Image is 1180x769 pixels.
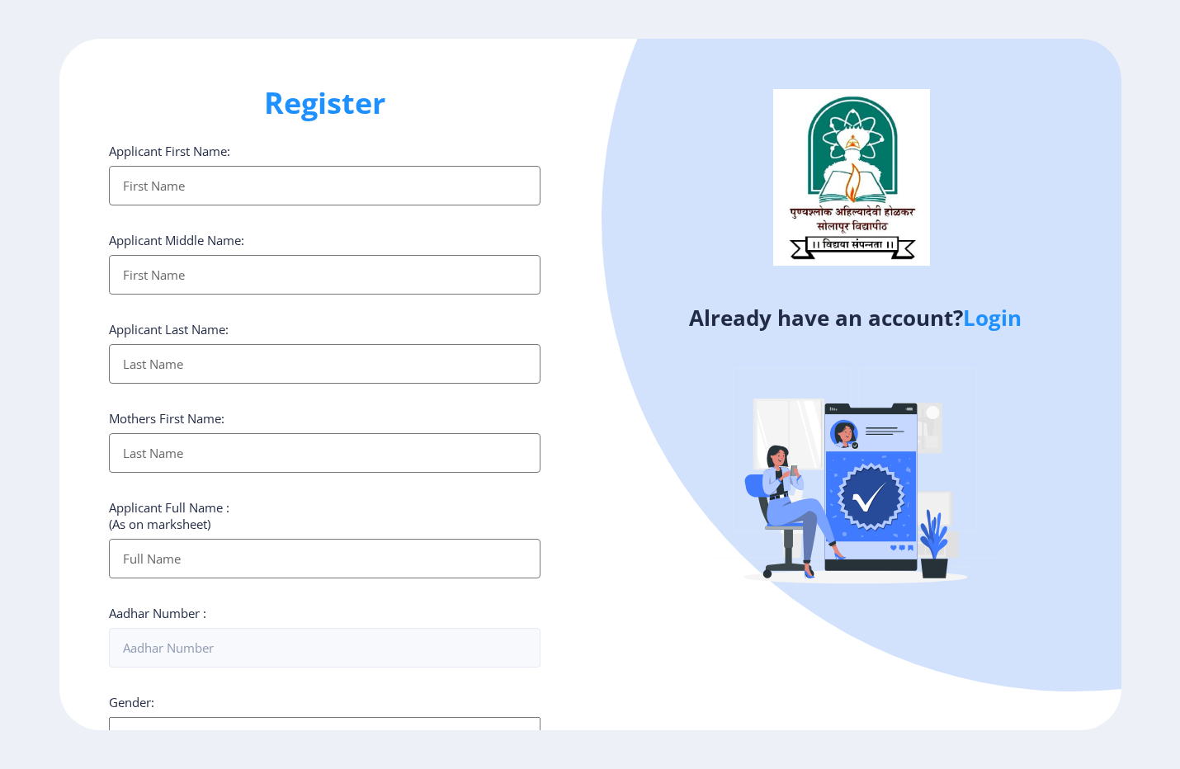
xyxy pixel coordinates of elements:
[109,255,541,295] input: First Name
[963,303,1022,333] a: Login
[109,83,541,123] h1: Register
[109,321,229,337] label: Applicant Last Name:
[773,89,930,266] img: logo
[109,410,224,427] label: Mothers First Name:
[109,499,229,532] label: Applicant Full Name : (As on marksheet)
[109,344,541,384] input: Last Name
[109,433,541,473] input: Last Name
[711,337,1000,625] img: Verified-rafiki.svg
[109,539,541,578] input: Full Name
[109,628,541,668] input: Aadhar Number
[109,232,244,248] label: Applicant Middle Name:
[109,166,541,205] input: First Name
[109,605,206,621] label: Aadhar Number :
[109,143,230,159] label: Applicant First Name:
[109,694,154,710] label: Gender:
[602,304,1109,331] h4: Already have an account?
